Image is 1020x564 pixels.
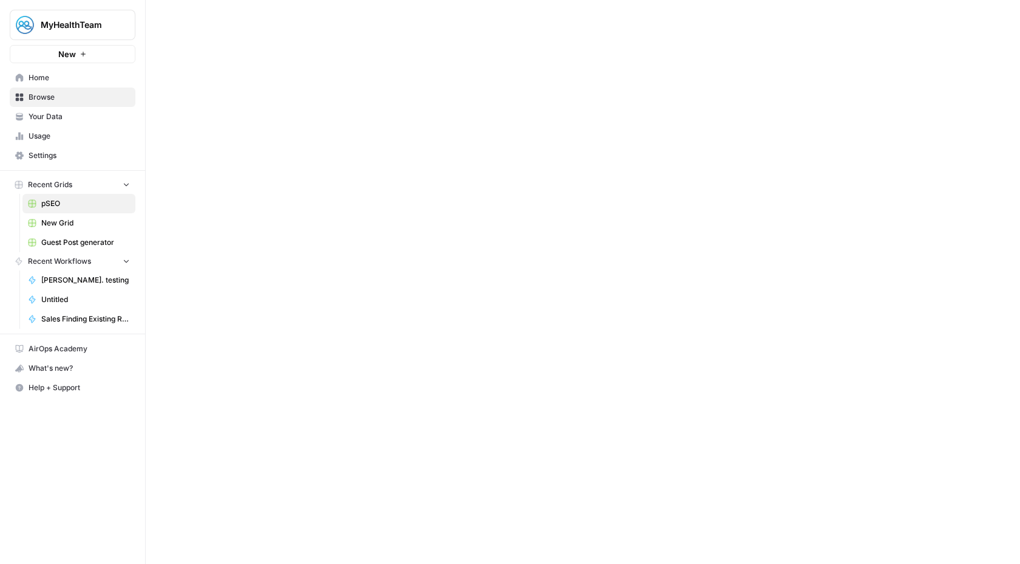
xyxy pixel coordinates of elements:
[10,378,135,397] button: Help + Support
[41,237,130,248] span: Guest Post generator
[22,194,135,213] a: pSEO
[10,126,135,146] a: Usage
[10,45,135,63] button: New
[10,252,135,270] button: Recent Workflows
[10,88,135,107] a: Browse
[22,290,135,309] a: Untitled
[41,294,130,305] span: Untitled
[22,270,135,290] a: [PERSON_NAME]. testing
[22,309,135,329] a: Sales Finding Existing Relevant Content
[10,146,135,165] a: Settings
[10,359,135,378] button: What's new?
[10,339,135,359] a: AirOps Academy
[10,176,135,194] button: Recent Grids
[28,179,72,190] span: Recent Grids
[29,343,130,354] span: AirOps Academy
[41,218,130,229] span: New Grid
[14,14,36,36] img: MyHealthTeam Logo
[29,72,130,83] span: Home
[10,68,135,88] a: Home
[22,233,135,252] a: Guest Post generator
[29,92,130,103] span: Browse
[29,131,130,142] span: Usage
[41,275,130,286] span: [PERSON_NAME]. testing
[10,107,135,126] a: Your Data
[29,150,130,161] span: Settings
[10,10,135,40] button: Workspace: MyHealthTeam
[22,213,135,233] a: New Grid
[29,111,130,122] span: Your Data
[41,19,114,31] span: MyHealthTeam
[29,382,130,393] span: Help + Support
[28,256,91,267] span: Recent Workflows
[10,359,135,377] div: What's new?
[41,198,130,209] span: pSEO
[41,314,130,325] span: Sales Finding Existing Relevant Content
[58,48,76,60] span: New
